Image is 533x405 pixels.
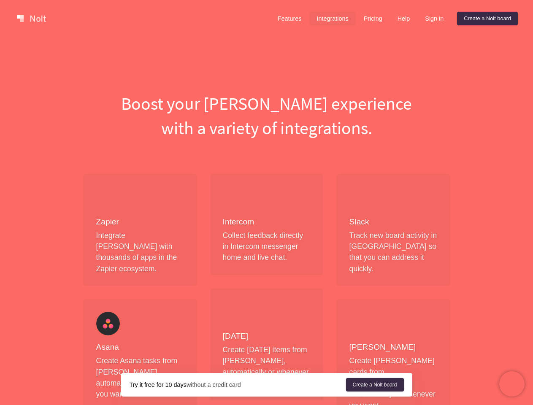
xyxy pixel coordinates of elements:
[77,91,457,140] h1: Boost your [PERSON_NAME] experience with a variety of integrations.
[96,230,184,275] p: Integrate [PERSON_NAME] with thousands of apps in the Zapier ecosystem.
[271,12,308,25] a: Features
[418,12,450,25] a: Sign in
[349,230,437,275] p: Track new board activity in [GEOGRAPHIC_DATA] so that you can address it quickly.
[499,371,525,397] iframe: Chatra live chat
[96,217,184,227] h4: Zapier
[357,12,389,25] a: Pricing
[457,12,518,25] a: Create a Nolt board
[349,217,437,227] h4: Slack
[346,378,404,391] a: Create a Nolt board
[96,355,184,400] p: Create Asana tasks from [PERSON_NAME], automatically or whenever you want.
[96,342,184,353] h4: Asana
[310,12,355,25] a: Integrations
[223,331,311,342] h4: [DATE]
[223,230,311,263] p: Collect feedback directly in Intercom messenger home and live chat.
[130,381,187,388] strong: Try it free for 10 days
[223,217,311,227] h4: Intercom
[391,12,417,25] a: Help
[223,344,311,389] p: Create [DATE] items from [PERSON_NAME], automatically or whenever you want.
[130,381,346,389] div: without a credit card
[349,342,437,353] h4: [PERSON_NAME]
